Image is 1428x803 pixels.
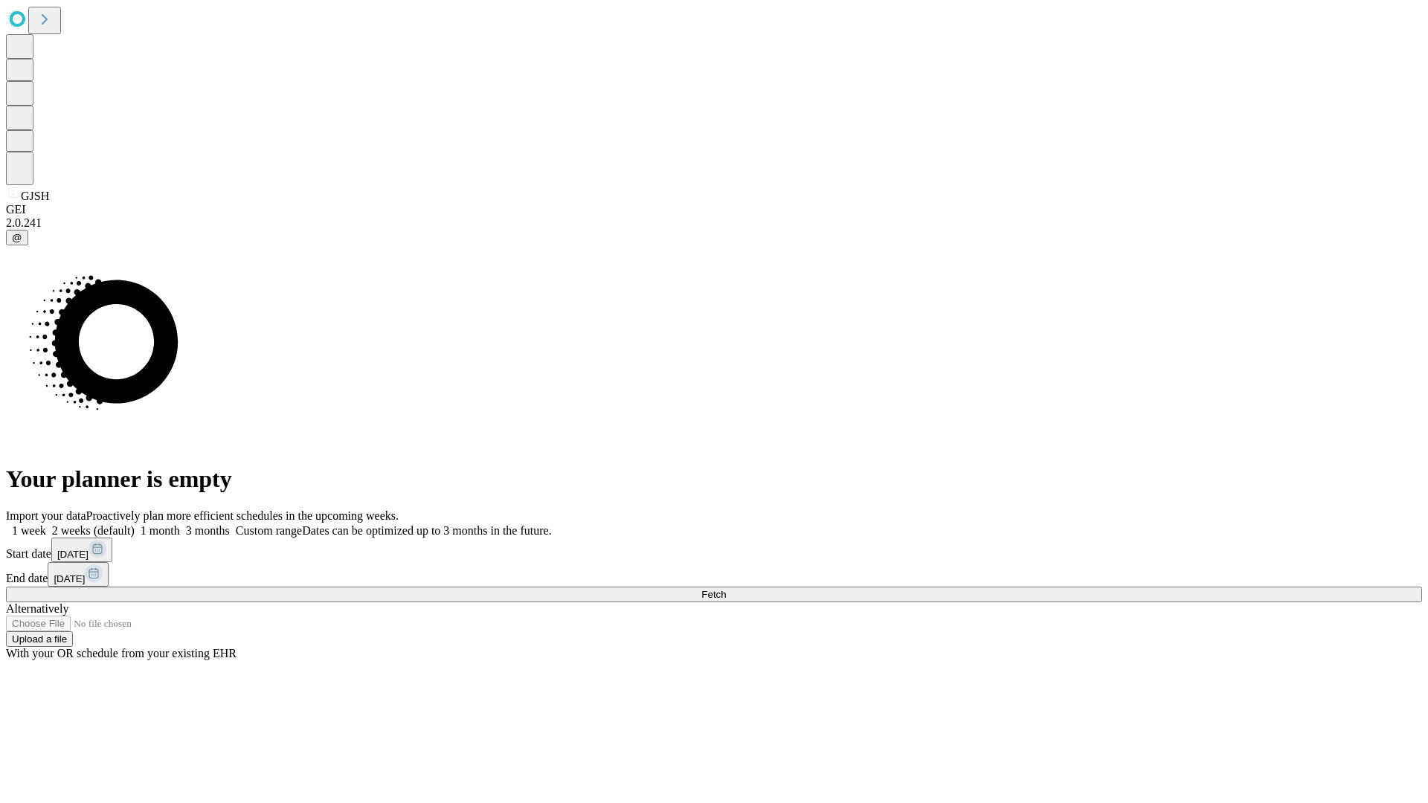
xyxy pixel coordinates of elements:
span: Alternatively [6,602,68,615]
span: [DATE] [54,573,85,584]
span: 2 weeks (default) [52,524,135,537]
div: 2.0.241 [6,216,1422,230]
button: Fetch [6,587,1422,602]
div: GEI [6,203,1422,216]
button: Upload a file [6,631,73,647]
h1: Your planner is empty [6,465,1422,493]
span: Proactively plan more efficient schedules in the upcoming weeks. [86,509,399,522]
div: End date [6,562,1422,587]
span: Fetch [701,589,726,600]
span: [DATE] [57,549,89,560]
span: 1 month [141,524,180,537]
button: @ [6,230,28,245]
span: Import your data [6,509,86,522]
span: 1 week [12,524,46,537]
span: GJSH [21,190,49,202]
div: Start date [6,538,1422,562]
button: [DATE] [51,538,112,562]
span: Dates can be optimized up to 3 months in the future. [302,524,551,537]
span: Custom range [236,524,302,537]
span: @ [12,232,22,243]
button: [DATE] [48,562,109,587]
span: 3 months [186,524,230,537]
span: With your OR schedule from your existing EHR [6,647,237,660]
